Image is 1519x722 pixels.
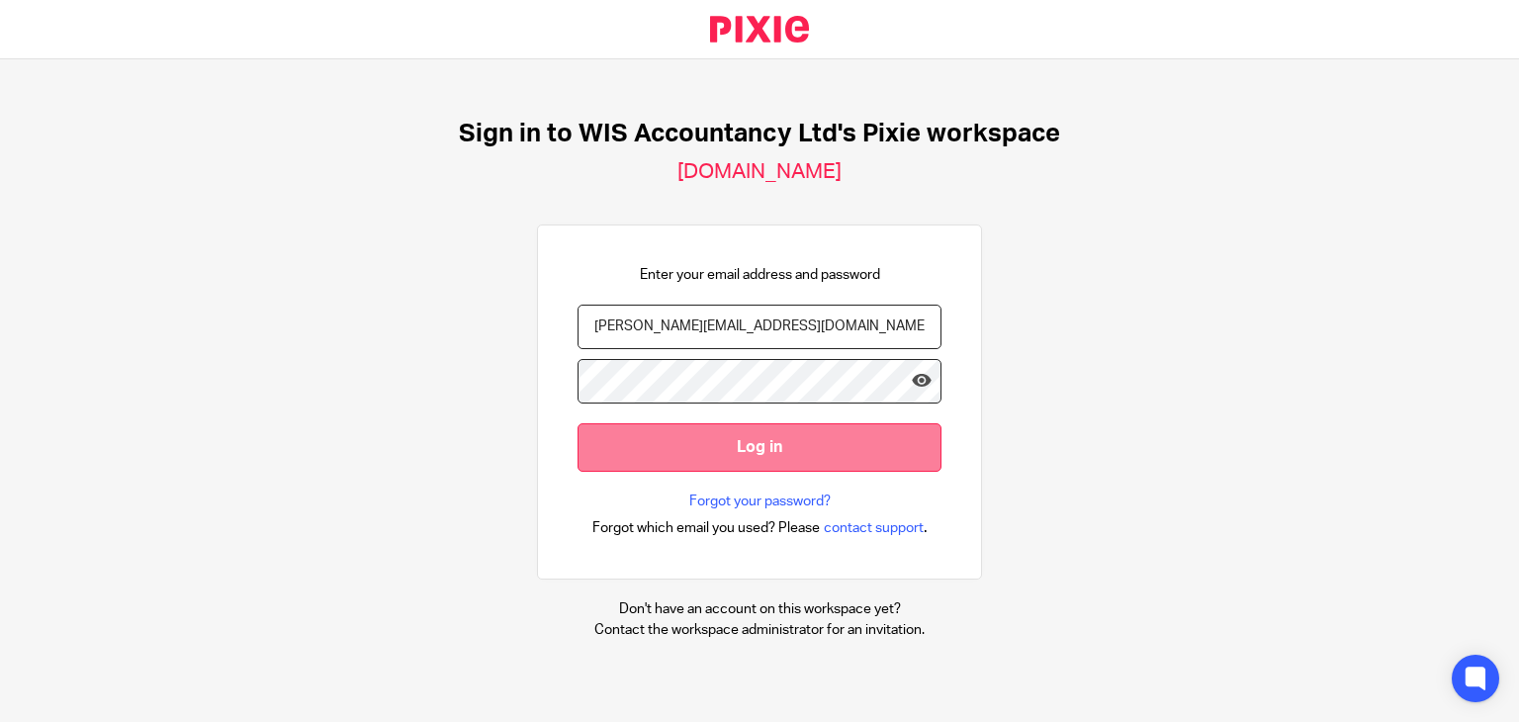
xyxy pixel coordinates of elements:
[824,518,924,538] span: contact support
[578,305,941,349] input: name@example.com
[689,492,831,511] a: Forgot your password?
[592,518,820,538] span: Forgot which email you used? Please
[578,423,941,472] input: Log in
[594,620,925,640] p: Contact the workspace administrator for an invitation.
[594,599,925,619] p: Don't have an account on this workspace yet?
[677,159,842,185] h2: [DOMAIN_NAME]
[640,265,880,285] p: Enter your email address and password
[592,516,928,539] div: .
[459,119,1060,149] h1: Sign in to WIS Accountancy Ltd's Pixie workspace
